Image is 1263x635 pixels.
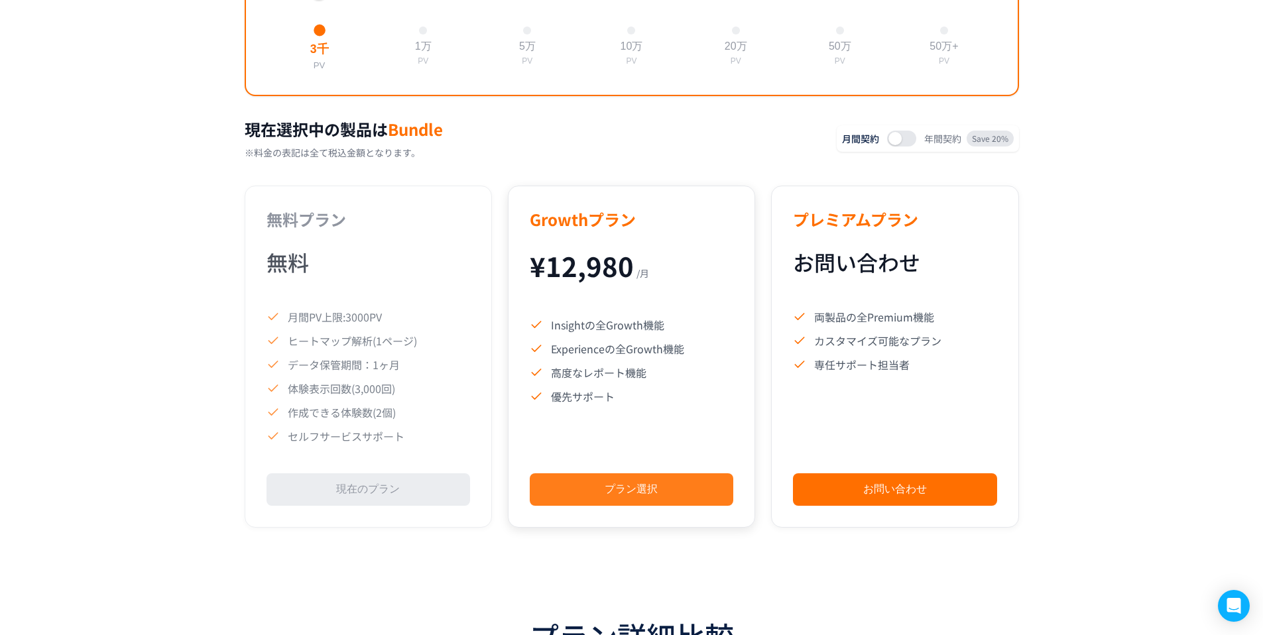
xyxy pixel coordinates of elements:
h3: プレミアムプラン [793,207,996,231]
div: 50万+ [930,40,958,54]
li: Insightの全Growth機能 [530,317,733,333]
li: ヒートマップ解析(1ページ) [267,333,470,349]
li: 体験表示回数(3,000回) [267,380,470,396]
div: PV [731,56,741,66]
span: ¥ 12,980 [530,247,634,285]
button: お問い合わせ [793,473,996,506]
span: / 月 [636,266,649,280]
li: セルフサービスサポート [267,428,470,444]
li: 優先サポート [530,388,733,404]
div: 3千 [310,42,328,57]
li: 高度なレポート機能 [530,365,733,380]
span: 年間契約 [924,132,961,145]
div: PV [313,60,325,70]
li: 両製品の全Premium機能 [793,309,996,325]
button: 現在のプラン [267,473,470,506]
div: 50万 [829,40,851,54]
li: 月間PV上限:3000PV [267,309,470,325]
button: 10万PV [615,21,648,71]
span: 月間契約 [842,132,879,145]
li: 作成できる体験数(2個) [267,404,470,420]
div: PV [522,56,532,66]
h2: 現在選択中の製品は [245,117,815,141]
div: 1万 [415,40,432,54]
li: 専任サポート担当者 [793,357,996,373]
li: データ保管期間：1ヶ月 [267,357,470,373]
span: Bundle [388,117,443,141]
span: Save 20% [967,131,1014,146]
button: 50万PV [823,21,857,71]
div: PV [939,56,949,66]
li: Experienceの全Growth機能 [530,341,733,357]
h3: 無料プラン [267,207,470,231]
span: お問い合わせ [793,247,920,277]
div: 20万 [725,40,747,54]
div: 10万 [621,40,643,54]
div: Open Intercom Messenger [1218,590,1250,622]
button: 20万PV [719,21,752,71]
p: ※料金の表記は全て税込金額となります。 [245,146,815,159]
button: 3千PV [304,19,334,76]
button: 50万+PV [924,21,963,71]
div: PV [418,56,428,66]
div: 5万 [519,40,536,54]
li: カスタマイズ可能なプラン [793,333,996,349]
button: 1万PV [410,21,437,71]
div: PV [626,56,636,66]
button: 5万PV [514,21,541,71]
h3: Growthプラン [530,207,733,231]
button: プラン選択 [530,473,733,506]
div: PV [835,56,845,66]
span: 無料 [267,247,309,277]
